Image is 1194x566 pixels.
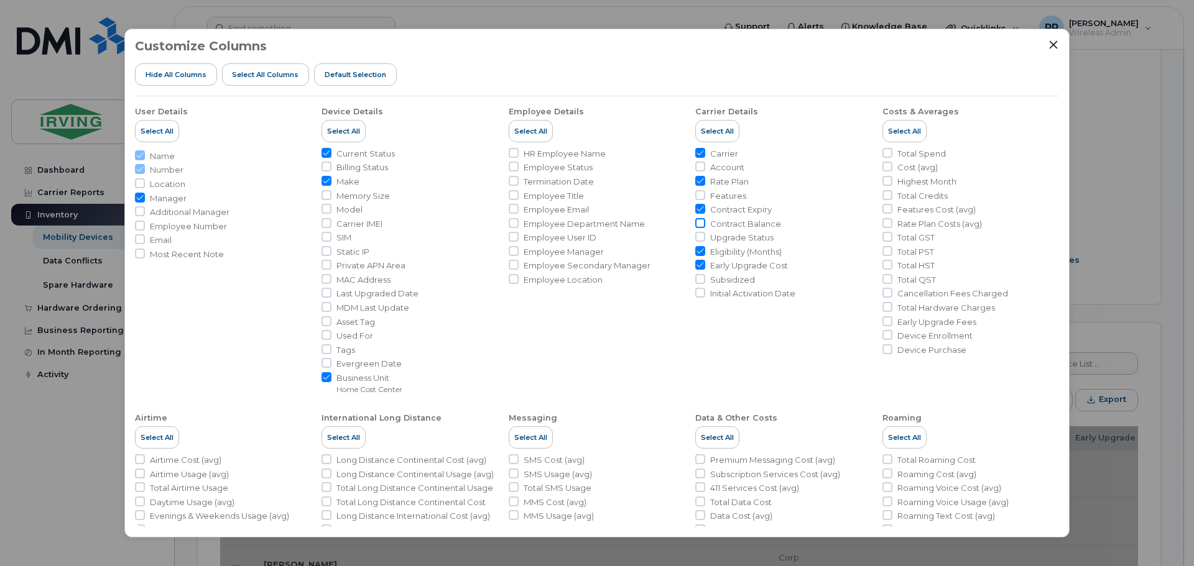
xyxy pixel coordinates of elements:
span: MAC Address [336,274,391,286]
button: Select All [882,120,927,142]
div: Airtime [135,413,167,424]
span: Total Data Cost [710,496,772,508]
button: Select All [509,120,553,142]
span: Cancellation Fees Charged [897,288,1008,299]
span: Rate Plan Costs (avg) [897,218,982,230]
span: Employee Email [524,204,589,216]
span: Mobile to Mobile Usage (avg) [150,524,268,536]
span: Manager [150,193,187,204]
span: Select All [701,432,734,442]
span: Contract Expiry [710,204,772,216]
span: Features Cost (avg) [897,204,976,216]
span: Total Roaming Cost [897,454,976,466]
span: Airtime Cost (avg) [150,454,221,466]
span: Total QST [897,274,936,286]
span: Early Upgrade Fees [897,316,976,328]
button: Hide All Columns [135,63,217,86]
span: Total Long Distance Continental Cost [336,496,486,508]
span: MDM Last Update [336,302,409,314]
span: Select All [888,126,921,136]
span: Roaming Voice Usage (avg) [897,496,1009,508]
span: Subsidized [710,274,755,286]
button: Select all Columns [222,63,310,86]
span: Employee Title [524,190,584,202]
div: International Long Distance [322,413,442,424]
span: Daytime Data Usage [710,524,795,536]
button: Select All [695,120,739,142]
span: MMS Cost (avg) [524,496,586,508]
span: Private APN Area [336,260,405,272]
span: Evenings & Weekends Usage (avg) [150,510,289,522]
div: Costs & Averages [882,106,959,117]
span: Most Recent Note [150,249,224,260]
span: 411 Services Cost (avg) [710,482,799,494]
span: Select All [327,432,360,442]
span: Current Status [336,148,395,160]
span: Carrier IMEI [336,218,382,230]
button: Select All [135,120,179,142]
span: Number [150,164,183,176]
span: Tags [336,344,355,356]
button: Select All [509,426,553,449]
span: Static IP [336,246,369,258]
span: Employee User ID [524,232,596,244]
span: Make [336,176,359,188]
span: Account [710,162,744,173]
span: Employee Department Name [524,218,645,230]
div: Data & Other Costs [695,413,777,424]
span: Memory Size [336,190,390,202]
span: Additional Manager [150,206,229,218]
span: Long Distance International Usage (avg) [336,524,497,536]
div: Employee Details [509,106,584,117]
small: Home Cost Center [336,385,402,394]
span: Select All [514,126,547,136]
span: Total SMS Usage [524,482,591,494]
span: Device Purchase [897,344,966,356]
span: Employee Number [150,221,227,232]
span: Rate Plan [710,176,749,188]
span: Billing Status [336,162,388,173]
button: Close [1048,39,1059,50]
span: MMS Usage (avg) [524,510,594,522]
span: Daytime Usage (avg) [150,496,234,508]
button: Select All [322,120,366,142]
div: Device Details [322,106,383,117]
button: Default Selection [314,63,397,86]
span: Airtime Usage (avg) [150,468,229,480]
h3: Customize Columns [135,39,267,53]
span: Premium Messaging Cost (avg) [710,454,835,466]
span: Highest Month [897,176,956,188]
button: Select All [882,426,927,449]
span: Employee Secondary Manager [524,260,650,272]
span: Early Upgrade Cost [710,260,788,272]
span: Total Hardware Charges [897,302,995,314]
span: Last Upgraded Date [336,288,419,299]
span: Roaming Text Usage (avg) [897,524,1002,536]
span: Email [150,234,172,246]
span: Device Enrollment [897,330,973,342]
span: Select All [141,432,174,442]
div: Messaging [509,413,557,424]
span: Long Distance International Cost (avg) [336,510,490,522]
span: Long Distance Continental Cost (avg) [336,454,486,466]
span: Roaming Voice Cost (avg) [897,482,1001,494]
span: Asset Tag [336,316,375,328]
span: Evergreen Date [336,358,402,370]
span: Initial Activation Date [710,288,795,299]
span: SIM [336,232,351,244]
span: Business Unit [336,372,402,384]
span: SMS Cost (avg) [524,454,585,466]
div: Carrier Details [695,106,758,117]
span: Employee Status [524,162,593,173]
span: Total HST [897,260,935,272]
span: Carrier [710,148,738,160]
span: Features [710,190,746,202]
span: Contract Balance [710,218,781,230]
span: Eligibility (Months) [710,246,782,258]
span: HR Employee Name [524,148,606,160]
div: Roaming [882,413,922,424]
span: Roaming Text Cost (avg) [897,510,995,522]
span: Name [150,150,175,162]
span: Data Cost (avg) [710,510,772,522]
span: Select all Columns [232,70,298,80]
